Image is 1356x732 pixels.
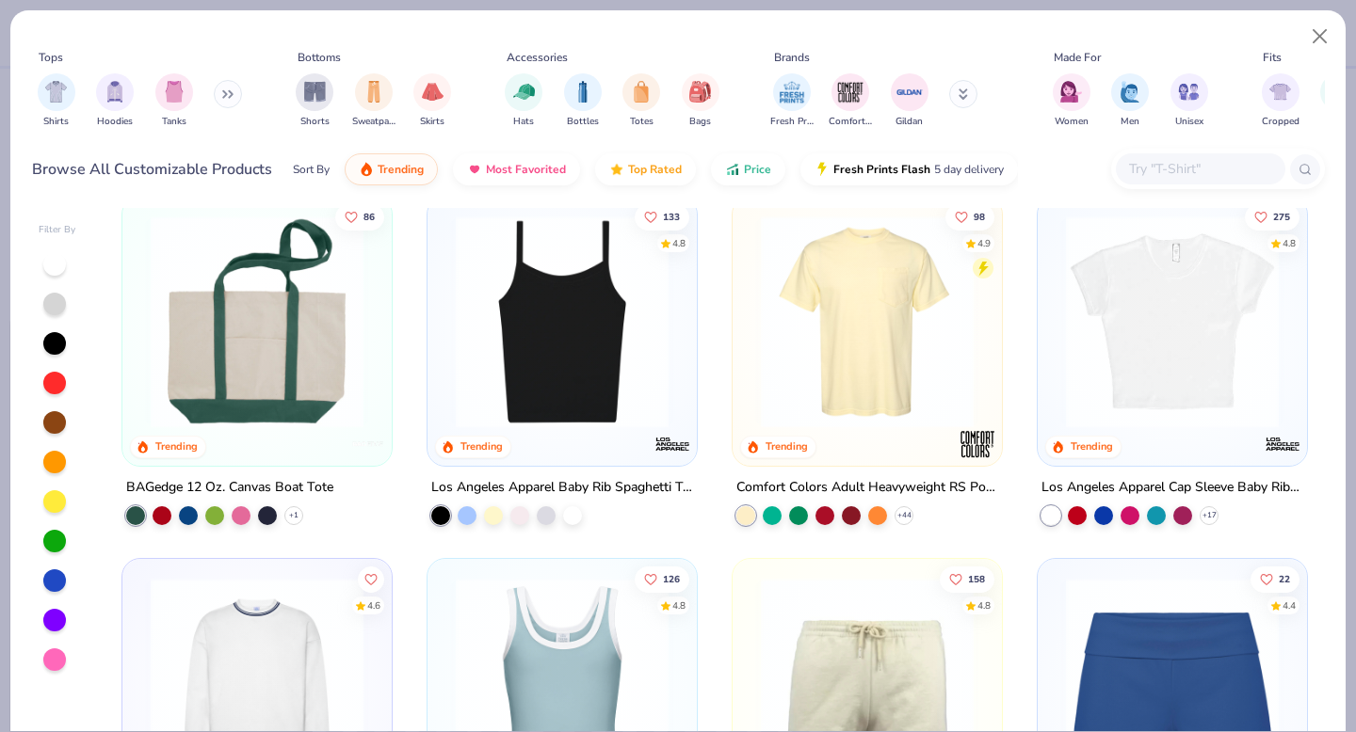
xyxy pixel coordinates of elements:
[289,510,299,521] span: + 1
[628,162,682,177] span: Top Rated
[296,73,333,129] button: filter button
[564,73,602,129] div: filter for Bottles
[45,81,67,103] img: Shirts Image
[467,162,482,177] img: most_fav.gif
[635,565,689,592] button: Like
[446,215,678,428] img: cbf11e79-2adf-4c6b-b19e-3da42613dd1b
[778,78,806,106] img: Fresh Prints Image
[663,574,680,583] span: 126
[1178,81,1200,103] img: Unisex Image
[1053,73,1090,129] div: filter for Women
[513,115,534,129] span: Hats
[751,215,983,428] img: 284e3bdb-833f-4f21-a3b0-720291adcbd9
[1283,598,1296,613] div: 4.4
[505,73,542,129] button: filter button
[977,236,991,250] div: 4.9
[974,212,985,221] span: 98
[1041,476,1303,500] div: Los Angeles Apparel Cap Sleeve Baby Rib Crop Top
[1127,158,1272,180] input: Try "T-Shirt"
[672,598,686,613] div: 4.8
[364,212,376,221] span: 86
[1302,19,1338,55] button: Close
[1057,215,1288,428] img: b0603986-75a5-419a-97bc-283c66fe3a23
[567,115,599,129] span: Bottles
[689,81,710,103] img: Bags Image
[345,153,438,185] button: Trending
[141,215,373,428] img: 0486bd9f-63a6-4ed9-b254-6ac5fae3ddb5
[635,203,689,230] button: Like
[891,73,928,129] button: filter button
[1120,81,1140,103] img: Men Image
[774,49,810,66] div: Brands
[1111,73,1149,129] button: filter button
[663,212,680,221] span: 133
[982,215,1214,428] img: f2707318-0607-4e9d-8b72-fe22b32ef8d9
[413,73,451,129] div: filter for Skirts
[682,73,719,129] button: filter button
[1279,574,1290,583] span: 22
[1202,510,1216,521] span: + 17
[363,81,384,103] img: Sweatpants Image
[304,81,326,103] img: Shorts Image
[39,223,76,237] div: Filter By
[573,81,593,103] img: Bottles Image
[368,598,381,613] div: 4.6
[507,49,568,66] div: Accessories
[945,203,994,230] button: Like
[352,73,395,129] div: filter for Sweatpants
[770,73,814,129] div: filter for Fresh Prints
[1263,425,1300,463] img: Los Angeles Apparel logo
[38,73,75,129] button: filter button
[300,115,330,129] span: Shorts
[155,73,193,129] button: filter button
[32,158,272,181] div: Browse All Customizable Products
[296,73,333,129] div: filter for Shorts
[359,162,374,177] img: trending.gif
[38,73,75,129] div: filter for Shirts
[940,565,994,592] button: Like
[352,73,395,129] button: filter button
[829,115,872,129] span: Comfort Colors
[39,49,63,66] div: Tops
[934,159,1004,181] span: 5 day delivery
[1170,73,1208,129] button: filter button
[1273,212,1290,221] span: 275
[744,162,771,177] span: Price
[1262,73,1299,129] div: filter for Cropped
[505,73,542,129] div: filter for Hats
[609,162,624,177] img: TopRated.gif
[896,78,924,106] img: Gildan Image
[486,162,566,177] span: Most Favorited
[770,115,814,129] span: Fresh Prints
[829,73,872,129] div: filter for Comfort Colors
[1283,236,1296,250] div: 4.8
[1121,115,1139,129] span: Men
[678,215,910,428] img: df0d61e8-2aa9-4583-81f3-fc8252e5a59e
[97,115,133,129] span: Hoodies
[1269,81,1291,103] img: Cropped Image
[622,73,660,129] button: filter button
[293,161,330,178] div: Sort By
[1263,49,1282,66] div: Fits
[336,203,385,230] button: Like
[564,73,602,129] button: filter button
[833,162,930,177] span: Fresh Prints Flash
[126,476,333,500] div: BAGedge 12 Oz. Canvas Boat Tote
[1055,115,1089,129] span: Women
[959,425,996,463] img: Comfort Colors logo
[896,115,923,129] span: Gildan
[711,153,785,185] button: Price
[155,73,193,129] div: filter for Tanks
[836,78,864,106] img: Comfort Colors Image
[770,73,814,129] button: filter button
[431,476,693,500] div: Los Angeles Apparel Baby Rib Spaghetti Tank
[352,115,395,129] span: Sweatpants
[43,115,69,129] span: Shirts
[422,81,444,103] img: Skirts Image
[736,476,998,500] div: Comfort Colors Adult Heavyweight RS Pocket T-Shirt
[654,425,691,463] img: Los Angeles Apparel logo
[96,73,134,129] button: filter button
[622,73,660,129] div: filter for Totes
[1111,73,1149,129] div: filter for Men
[1053,73,1090,129] button: filter button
